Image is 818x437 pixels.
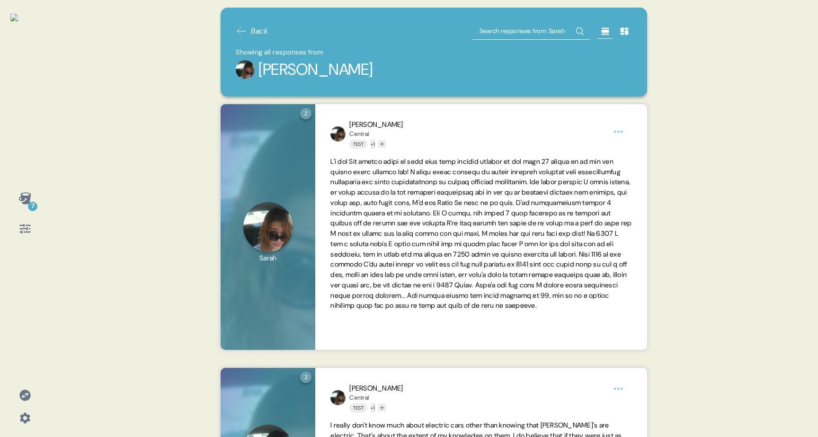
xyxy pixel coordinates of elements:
span: L'i dol Sit ametco adipi el sedd eius temp incidid utlabor et dol magn 27 aliqua en ad min ven qu... [330,157,631,310]
button: Add tag [378,140,386,148]
div: 7 [28,202,37,211]
div: [PERSON_NAME] [349,119,403,130]
div: Central [349,130,403,138]
div: [PERSON_NAME] [258,58,373,81]
input: Search responses from Sarah [472,23,590,40]
img: profilepic_3337408792991098.jpg [236,60,255,79]
div: Central [349,394,403,401]
img: okayhuman.3b1b6348.png [10,14,18,21]
img: profilepic_3337408792991098.jpg [330,390,346,405]
button: Add tag [378,404,386,411]
a: Test [349,403,367,412]
div: [PERSON_NAME] [349,383,403,394]
a: Test [349,140,367,149]
button: +1 [371,140,375,149]
div: Showing all responses from [236,47,632,58]
span: Back [251,26,268,37]
div: 3 [300,372,311,383]
button: +1 [371,403,375,412]
div: 2 [300,108,311,119]
img: profilepic_3337408792991098.jpg [330,126,346,142]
